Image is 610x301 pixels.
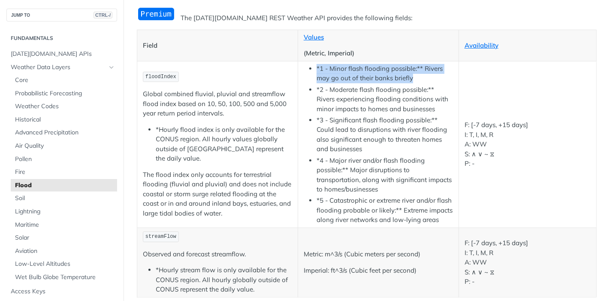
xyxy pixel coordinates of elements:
[317,85,453,114] li: *2 - Moderate flash flooding possible:** Rivers experiencing flooding conditions with minor impac...
[15,89,115,98] span: Probabilistic Forecasting
[145,234,176,240] span: streamFlow
[11,153,117,166] a: Pollen
[15,116,115,124] span: Historical
[11,192,117,205] a: Soil
[156,125,292,164] li: *Hourly flood index is only available for the CONUS region. All hourly values globally outside of...
[15,155,115,164] span: Pollen
[11,113,117,126] a: Historical
[11,219,117,231] a: Maritime
[143,41,292,51] p: Field
[156,265,292,295] li: *Hourly stream flow is only available for the CONUS region. All hourly globally outside of CONUS ...
[317,64,453,83] li: *1 - Minor flash flooding possible:** Rivers may go out of their banks briefly
[137,13,597,23] p: The [DATE][DOMAIN_NAME] REST Weather API provides the following fields:
[15,168,115,176] span: Fire
[6,61,117,74] a: Weather Data LayersHide subpages for Weather Data Layers
[15,234,115,242] span: Solar
[15,273,115,282] span: Wet Bulb Globe Temperature
[15,194,115,203] span: Soil
[11,87,117,100] a: Probabilistic Forecasting
[15,142,115,150] span: Air Quality
[11,100,117,113] a: Weather Codes
[143,170,292,219] p: The flood index only accounts for terrestrial flooding (fluvial and pluvial) and does not include...
[304,249,453,259] p: Metric: m^3/s (Cubic meters per second)
[15,128,115,137] span: Advanced Precipitation
[11,287,115,296] span: Access Keys
[15,260,115,268] span: Low-Level Altitudes
[6,48,117,61] a: [DATE][DOMAIN_NAME] APIs
[11,63,106,72] span: Weather Data Layers
[11,231,117,244] a: Solar
[11,140,117,152] a: Air Quality
[317,156,453,195] li: *4 - Major river and/or flash flooding possible:** Major disruptions to transportation, along wit...
[304,266,453,276] p: Imperial: ft^3/s (Cubic feet per second)
[465,120,591,169] p: F: [-7 days, +15 days] I: T, I, M, R A: WW S: ∧ ∨ ~ ⧖ P: -
[11,271,117,284] a: Wet Bulb Globe Temperature
[15,207,115,216] span: Lightning
[317,196,453,225] li: *5 - Catastrophic or extreme river and/or flash flooding probable or likely:** Extreme impacts al...
[15,247,115,255] span: Aviation
[6,34,117,42] h2: Fundamentals
[6,9,117,21] button: JUMP TOCTRL-/
[143,249,292,259] p: Observed and forecast streamflow.
[15,76,115,85] span: Core
[465,238,591,287] p: F: [-7 days, +15 days] I: T, I, M, R A: WW S: ∧ ∨ ~ ⧖ P: -
[317,116,453,154] li: *3 - Significant flash flooding possible:** Could lead to disruptions with river flooding also si...
[11,74,117,87] a: Core
[15,102,115,111] span: Weather Codes
[143,89,292,119] p: Global combined fluvial, pluvial and streamflow flood index based on 10, 50, 100, 500 and 5,000 y...
[15,181,115,190] span: Flood
[145,74,176,80] span: floodIndex
[304,49,453,58] p: (Metric, Imperial)
[465,41,498,49] a: Availability
[11,205,117,218] a: Lightning
[94,12,112,18] span: CTRL-/
[15,221,115,229] span: Maritime
[304,33,324,41] a: Values
[11,50,115,58] span: [DATE][DOMAIN_NAME] APIs
[11,245,117,258] a: Aviation
[6,285,117,298] a: Access Keys
[11,166,117,179] a: Fire
[11,179,117,192] a: Flood
[11,258,117,271] a: Low-Level Altitudes
[108,64,115,71] button: Hide subpages for Weather Data Layers
[11,126,117,139] a: Advanced Precipitation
